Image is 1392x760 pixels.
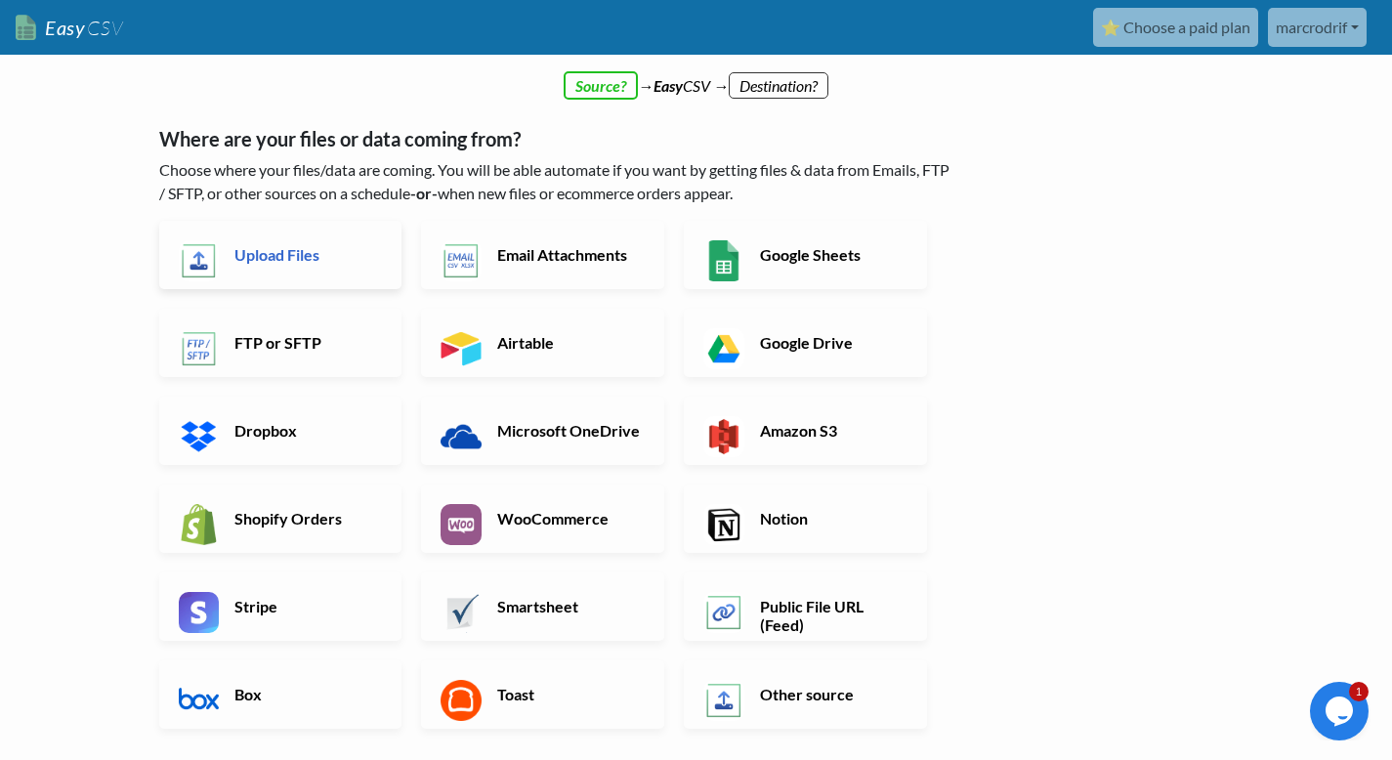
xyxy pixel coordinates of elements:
iframe: chat widget [1310,682,1372,740]
img: Amazon S3 App & API [703,416,744,457]
h6: Stripe [230,597,383,615]
a: Stripe [159,572,402,641]
h6: Notion [755,509,908,528]
img: Toast App & API [441,680,482,721]
h6: Upload Files [230,245,383,264]
a: Other source [684,660,927,729]
img: Other Source App & API [703,680,744,721]
b: -or- [410,184,438,202]
img: Public File URL App & API [703,592,744,633]
a: marcrodrif [1268,8,1367,47]
img: Shopify App & API [179,504,220,545]
a: Box [159,660,402,729]
a: Shopify Orders [159,485,402,553]
img: FTP or SFTP App & API [179,328,220,369]
img: WooCommerce App & API [441,504,482,545]
a: Microsoft OneDrive [421,397,664,465]
img: Email New CSV or XLSX File App & API [441,240,482,281]
h6: Toast [492,685,646,703]
a: ⭐ Choose a paid plan [1093,8,1258,47]
div: → CSV → [140,55,1253,98]
img: Google Sheets App & API [703,240,744,281]
h6: Box [230,685,383,703]
h6: Google Sheets [755,245,908,264]
h6: Microsoft OneDrive [492,421,646,440]
a: Public File URL (Feed) [684,572,927,641]
a: WooCommerce [421,485,664,553]
h6: Email Attachments [492,245,646,264]
p: Choose where your files/data are coming. You will be able automate if you want by getting files &... [159,158,955,205]
h6: Public File URL (Feed) [755,597,908,634]
h6: Shopify Orders [230,509,383,528]
h6: Airtable [492,333,646,352]
a: Google Sheets [684,221,927,289]
h6: Google Drive [755,333,908,352]
h6: Other source [755,685,908,703]
img: Smartsheet App & API [441,592,482,633]
h6: FTP or SFTP [230,333,383,352]
img: Stripe App & API [179,592,220,633]
a: Toast [421,660,664,729]
a: Google Drive [684,309,927,377]
img: Google Drive App & API [703,328,744,369]
a: Amazon S3 [684,397,927,465]
img: Airtable App & API [441,328,482,369]
h6: Dropbox [230,421,383,440]
a: Email Attachments [421,221,664,289]
a: Upload Files [159,221,402,289]
img: Notion App & API [703,504,744,545]
h6: Amazon S3 [755,421,908,440]
a: EasyCSV [16,8,123,48]
a: Airtable [421,309,664,377]
a: Smartsheet [421,572,664,641]
img: Upload Files App & API [179,240,220,281]
img: Box App & API [179,680,220,721]
a: Dropbox [159,397,402,465]
img: Microsoft OneDrive App & API [441,416,482,457]
a: FTP or SFTP [159,309,402,377]
h5: Where are your files or data coming from? [159,127,955,150]
img: Dropbox App & API [179,416,220,457]
h6: Smartsheet [492,597,646,615]
a: Notion [684,485,927,553]
span: CSV [85,16,123,40]
h6: WooCommerce [492,509,646,528]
